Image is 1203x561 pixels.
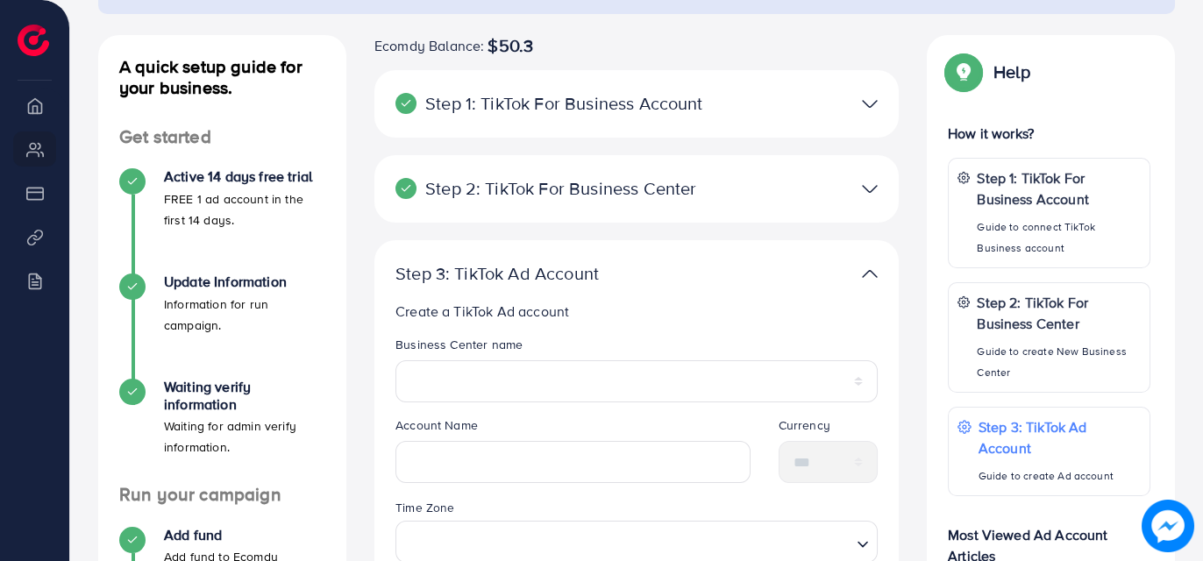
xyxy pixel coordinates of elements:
[98,484,346,506] h4: Run your campaign
[98,168,346,273] li: Active 14 days free trial
[164,188,325,231] p: FREE 1 ad account in the first 14 days.
[374,35,484,56] span: Ecomdy Balance:
[862,176,878,202] img: TikTok partner
[395,416,751,441] legend: Account Name
[395,263,708,284] p: Step 3: TikTok Ad Account
[977,341,1141,383] p: Guide to create New Business Center
[98,126,346,148] h4: Get started
[395,301,878,322] p: Create a TikTok Ad account
[977,217,1141,259] p: Guide to connect TikTok Business account
[862,261,878,287] img: TikTok partner
[977,292,1141,334] p: Step 2: TikTok For Business Center
[164,415,325,458] p: Waiting for admin verify information.
[1142,500,1194,552] img: image
[395,499,454,516] label: Time Zone
[977,167,1141,209] p: Step 1: TikTok For Business Account
[98,56,346,98] h4: A quick setup guide for your business.
[993,61,1030,82] p: Help
[948,123,1150,144] p: How it works?
[395,178,708,199] p: Step 2: TikTok For Business Center
[948,56,979,88] img: Popup guide
[164,168,325,185] h4: Active 14 days free trial
[164,273,325,290] h4: Update Information
[164,379,325,412] h4: Waiting verify information
[18,25,49,56] img: logo
[979,416,1141,458] p: Step 3: TikTok Ad Account
[779,416,879,441] legend: Currency
[488,35,533,56] span: $50.3
[98,379,346,484] li: Waiting verify information
[164,294,325,336] p: Information for run campaign.
[395,93,708,114] p: Step 1: TikTok For Business Account
[98,273,346,379] li: Update Information
[164,527,325,543] h4: Add fund
[403,525,850,557] input: Search for option
[395,336,878,360] legend: Business Center name
[979,465,1141,486] p: Guide to create Ad account
[862,91,878,117] img: TikTok partner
